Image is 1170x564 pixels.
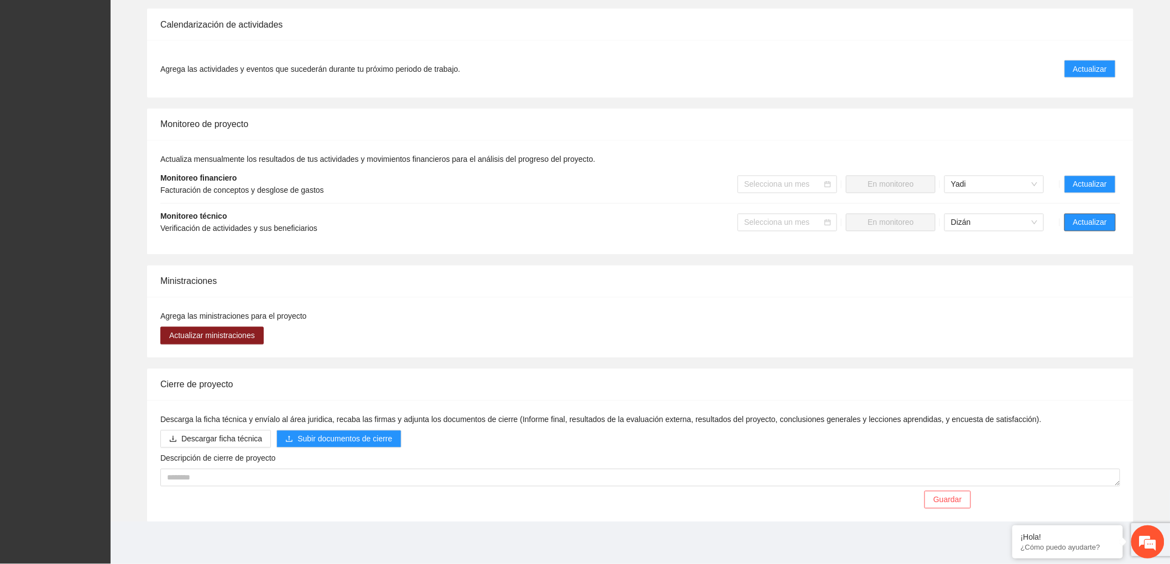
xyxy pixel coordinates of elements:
span: Actualiza mensualmente los resultados de tus actividades y movimientos financieros para el anális... [160,155,596,164]
a: Actualizar ministraciones [160,331,264,340]
span: Estamos en línea. [64,147,153,259]
span: download [169,435,177,444]
span: Descarga la ficha técnica y envíalo al área juridica, recaba las firmas y adjunta los documentos ... [160,415,1042,424]
button: Actualizar [1064,60,1116,78]
button: Actualizar [1064,176,1116,193]
div: Minimizar ventana de chat en vivo [181,6,208,32]
button: uploadSubir documentos de cierre [276,430,401,448]
div: Ministraciones [160,266,1120,297]
label: Descripción de cierre de proyecto [160,452,276,465]
button: Guardar [924,491,970,509]
span: Descargar ficha técnica [181,433,262,445]
span: Yadi [951,176,1037,193]
span: Actualizar ministraciones [169,330,255,342]
span: Facturación de conceptos y desglose de gastos [160,186,324,195]
p: ¿Cómo puedo ayudarte? [1021,543,1115,551]
span: Verificación de actividades y sus beneficiarios [160,224,317,233]
strong: Monitoreo financiero [160,174,237,183]
div: Cierre de proyecto [160,369,1120,400]
span: Dizán [951,214,1037,231]
strong: Monitoreo técnico [160,212,227,221]
button: Actualizar ministraciones [160,327,264,345]
button: Actualizar [1064,214,1116,231]
a: downloadDescargar ficha técnica [160,435,271,444]
span: calendar [824,181,831,188]
span: Subir documentos de cierre [297,433,392,445]
div: Monitoreo de proyecto [160,109,1120,140]
span: Actualizar [1073,63,1107,75]
span: Actualizar [1073,178,1107,191]
span: upload [285,435,293,444]
div: Calendarización de actividades [160,9,1120,40]
span: calendar [824,219,831,226]
textarea: Descripción de cierre de proyecto [160,469,1120,487]
span: Guardar [933,494,962,506]
span: uploadSubir documentos de cierre [276,435,401,444]
button: downloadDescargar ficha técnica [160,430,271,448]
textarea: Escriba su mensaje y pulse “Intro” [6,302,211,340]
span: Agrega las ministraciones para el proyecto [160,312,307,321]
div: ¡Hola! [1021,533,1115,541]
span: Agrega las actividades y eventos que sucederán durante tu próximo periodo de trabajo. [160,63,460,75]
div: Chatee con nosotros ahora [58,56,186,71]
span: Actualizar [1073,217,1107,229]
